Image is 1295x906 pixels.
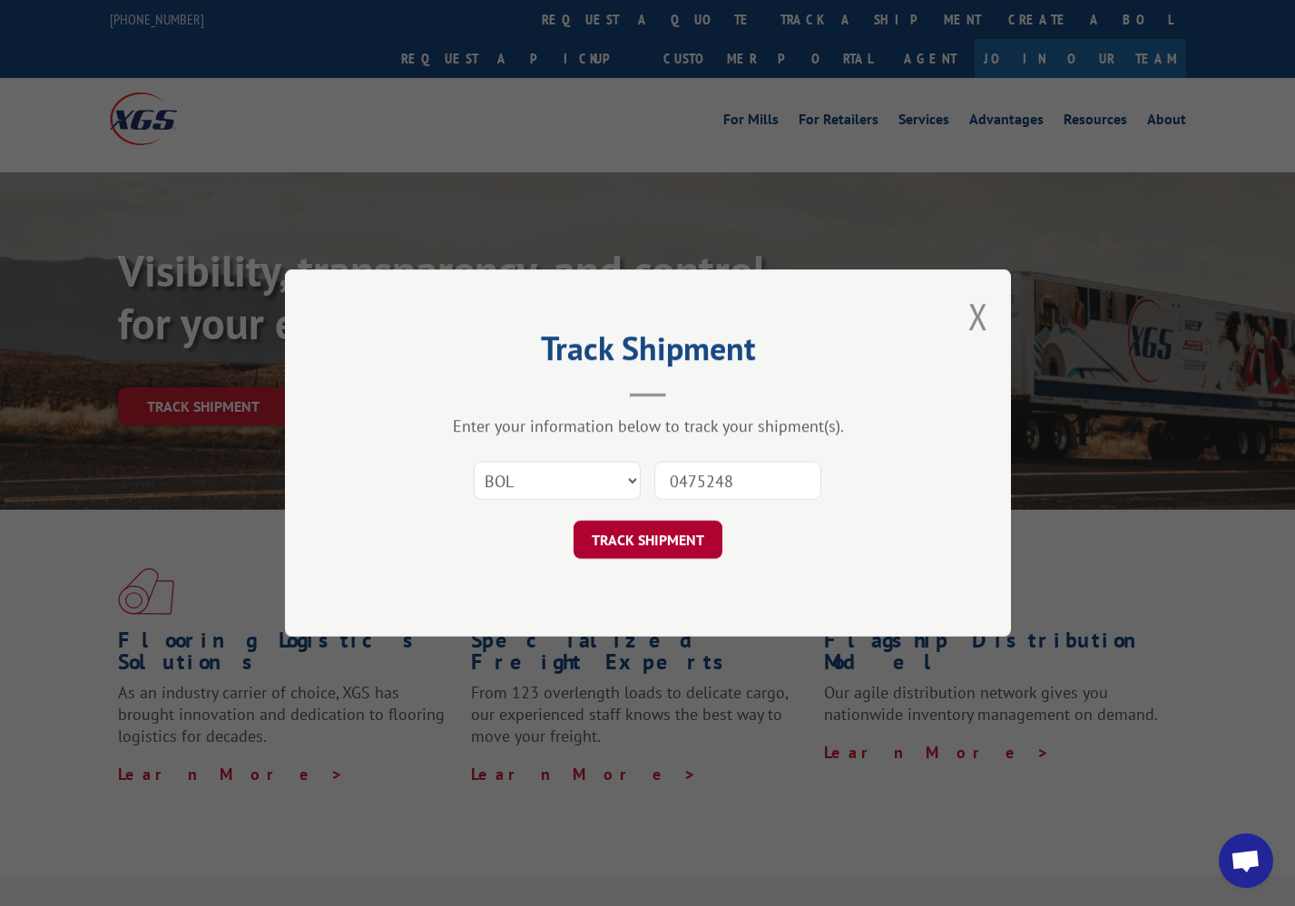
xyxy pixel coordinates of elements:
button: TRACK SHIPMENT [574,521,722,559]
button: Close modal [968,292,988,340]
input: Number(s) [654,462,821,500]
h2: Track Shipment [376,336,920,370]
div: Open chat [1219,833,1273,888]
div: Enter your information below to track your shipment(s). [376,415,920,436]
